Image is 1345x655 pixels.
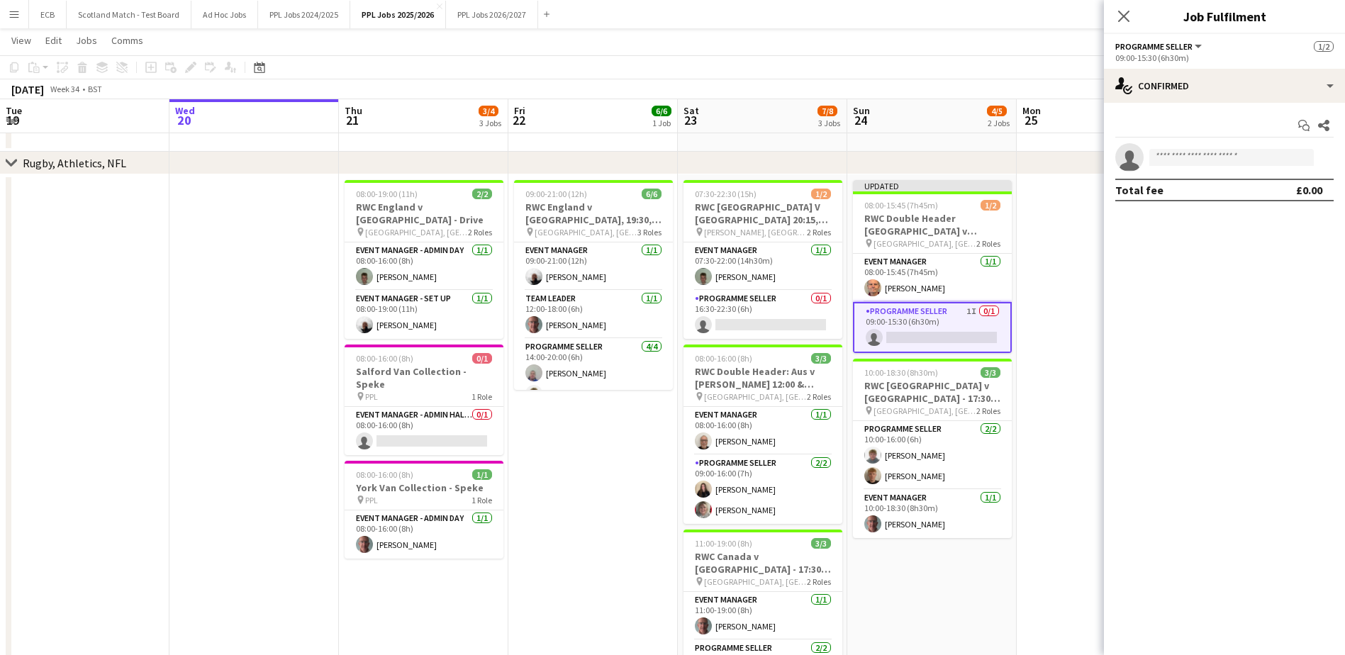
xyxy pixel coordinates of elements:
span: 2 Roles [807,391,831,402]
span: Sat [683,104,699,117]
h3: RWC England v [GEOGRAPHIC_DATA], 19:30, [GEOGRAPHIC_DATA] [514,201,673,226]
span: 11:00-19:00 (8h) [695,538,752,549]
span: [GEOGRAPHIC_DATA], [GEOGRAPHIC_DATA] [874,238,976,249]
app-card-role: Event Manager1/109:00-21:00 (12h)[PERSON_NAME] [514,242,673,291]
span: 22 [512,112,525,128]
span: 1/2 [811,189,831,199]
app-card-role: Programme Seller2/209:00-16:00 (7h)[PERSON_NAME][PERSON_NAME] [683,455,842,524]
div: Rugby, Athletics, NFL [23,156,126,170]
button: Programme Seller [1115,41,1204,52]
span: 3 Roles [637,227,662,237]
app-card-role: Event Manager1/110:00-18:30 (8h30m)[PERSON_NAME] [853,490,1012,538]
app-card-role: Event Manager1/107:30-22:00 (14h30m)[PERSON_NAME] [683,242,842,291]
span: 7/8 [817,106,837,116]
span: View [11,34,31,47]
app-job-card: Updated08:00-15:45 (7h45m)1/2RWC Double Header [GEOGRAPHIC_DATA] v [GEOGRAPHIC_DATA] 12:00 & [GEO... [853,180,1012,353]
span: [GEOGRAPHIC_DATA], [GEOGRAPHIC_DATA] [535,227,637,237]
app-job-card: 07:30-22:30 (15h)1/2RWC [GEOGRAPHIC_DATA] V [GEOGRAPHIC_DATA] 20:15, [GEOGRAPHIC_DATA] [PERSON_NA... [683,180,842,339]
span: 2/2 [472,189,492,199]
app-card-role: Programme Seller4/414:00-20:00 (6h)[PERSON_NAME][PERSON_NAME] [514,339,673,449]
app-card-role: Programme Seller1I0/109:00-15:30 (6h30m) [853,302,1012,353]
h3: RWC [GEOGRAPHIC_DATA] v [GEOGRAPHIC_DATA] - 17:30, [GEOGRAPHIC_DATA] [853,379,1012,405]
span: Jobs [76,34,97,47]
button: PPL Jobs 2025/2026 [350,1,446,28]
a: Jobs [70,31,103,50]
button: Scotland Match - Test Board [67,1,191,28]
div: BST [88,84,102,94]
span: 20 [173,112,195,128]
span: Fri [514,104,525,117]
div: £0.00 [1296,183,1322,197]
button: ECB [29,1,67,28]
span: 21 [342,112,362,128]
div: 3 Jobs [479,118,501,128]
span: [GEOGRAPHIC_DATA], [GEOGRAPHIC_DATA] [365,227,468,237]
app-card-role: Event Manager1/108:00-15:45 (7h45m)[PERSON_NAME] [853,254,1012,302]
span: Mon [1022,104,1041,117]
span: 09:00-21:00 (12h) [525,189,587,199]
h3: York Van Collection - Speke [345,481,503,494]
app-card-role: Event Manager - Set up1/108:00-19:00 (11h)[PERSON_NAME] [345,291,503,339]
span: 10:00-18:30 (8h30m) [864,367,938,378]
h3: RWC England v [GEOGRAPHIC_DATA] - Drive [345,201,503,226]
app-card-role: Event Manager - Admin Half Day0/108:00-16:00 (8h) [345,407,503,455]
span: 19 [4,112,22,128]
app-card-role: Team Leader1/112:00-18:00 (6h)[PERSON_NAME] [514,291,673,339]
a: Edit [40,31,67,50]
span: 25 [1020,112,1041,128]
div: [DATE] [11,82,44,96]
h3: RWC Canada v [GEOGRAPHIC_DATA] - 17:30, [GEOGRAPHIC_DATA] [683,550,842,576]
span: 3/3 [811,538,831,549]
span: 1/2 [981,200,1000,211]
span: 6/6 [642,189,662,199]
app-job-card: 09:00-21:00 (12h)6/6RWC England v [GEOGRAPHIC_DATA], 19:30, [GEOGRAPHIC_DATA] [GEOGRAPHIC_DATA], ... [514,180,673,390]
span: 1/1 [472,469,492,480]
app-card-role: Programme Seller0/116:30-22:30 (6h) [683,291,842,339]
h3: RWC Double Header: Aus v [PERSON_NAME] 12:00 & [PERSON_NAME] v Wal 14:45 - [GEOGRAPHIC_DATA], [GE... [683,365,842,391]
span: 3/3 [811,353,831,364]
span: [GEOGRAPHIC_DATA], [GEOGRAPHIC_DATA] [874,405,976,416]
app-job-card: 10:00-18:30 (8h30m)3/3RWC [GEOGRAPHIC_DATA] v [GEOGRAPHIC_DATA] - 17:30, [GEOGRAPHIC_DATA] [GEOGR... [853,359,1012,538]
span: 3/4 [479,106,498,116]
app-card-role: Programme Seller2/210:00-16:00 (6h)[PERSON_NAME][PERSON_NAME] [853,421,1012,490]
span: 07:30-22:30 (15h) [695,189,757,199]
div: Updated [853,180,1012,191]
span: [GEOGRAPHIC_DATA], [GEOGRAPHIC_DATA] [704,576,807,587]
app-card-role: Event Manager - Admin Day1/108:00-16:00 (8h)[PERSON_NAME] [345,510,503,559]
span: Wed [175,104,195,117]
span: Sun [853,104,870,117]
span: 2 Roles [807,227,831,237]
span: 1 Role [471,391,492,402]
div: 3 Jobs [818,118,840,128]
span: Tue [6,104,22,117]
h3: RWC Double Header [GEOGRAPHIC_DATA] v [GEOGRAPHIC_DATA] 12:00 & [GEOGRAPHIC_DATA] v [GEOGRAPHIC_D... [853,212,1012,237]
app-card-role: Event Manager - Admin Day1/108:00-16:00 (8h)[PERSON_NAME] [345,242,503,291]
div: Total fee [1115,183,1163,197]
span: 24 [851,112,870,128]
app-job-card: 08:00-16:00 (8h)1/1York Van Collection - Speke PPL1 RoleEvent Manager - Admin Day1/108:00-16:00 (... [345,461,503,559]
button: PPL Jobs 2024/2025 [258,1,350,28]
span: Comms [111,34,143,47]
app-job-card: 08:00-19:00 (11h)2/2RWC England v [GEOGRAPHIC_DATA] - Drive [GEOGRAPHIC_DATA], [GEOGRAPHIC_DATA]2... [345,180,503,339]
span: 0/1 [472,353,492,364]
span: 23 [681,112,699,128]
div: Confirmed [1104,69,1345,103]
span: PPL [365,495,378,505]
span: 2 Roles [976,238,1000,249]
app-job-card: 08:00-16:00 (8h)0/1Salford Van Collection - Speke PPL1 RoleEvent Manager - Admin Half Day0/108:00... [345,345,503,455]
app-card-role: Event Manager1/111:00-19:00 (8h)[PERSON_NAME] [683,592,842,640]
h3: RWC [GEOGRAPHIC_DATA] V [GEOGRAPHIC_DATA] 20:15, [GEOGRAPHIC_DATA] [683,201,842,226]
span: 1/2 [1314,41,1334,52]
span: 4/5 [987,106,1007,116]
span: 3/3 [981,367,1000,378]
button: Ad Hoc Jobs [191,1,258,28]
span: [GEOGRAPHIC_DATA], [GEOGRAPHIC_DATA] [704,391,807,402]
h3: Job Fulfilment [1104,7,1345,26]
span: 08:00-19:00 (11h) [356,189,418,199]
div: 09:00-15:30 (6h30m) [1115,52,1334,63]
span: Programme Seller [1115,41,1193,52]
